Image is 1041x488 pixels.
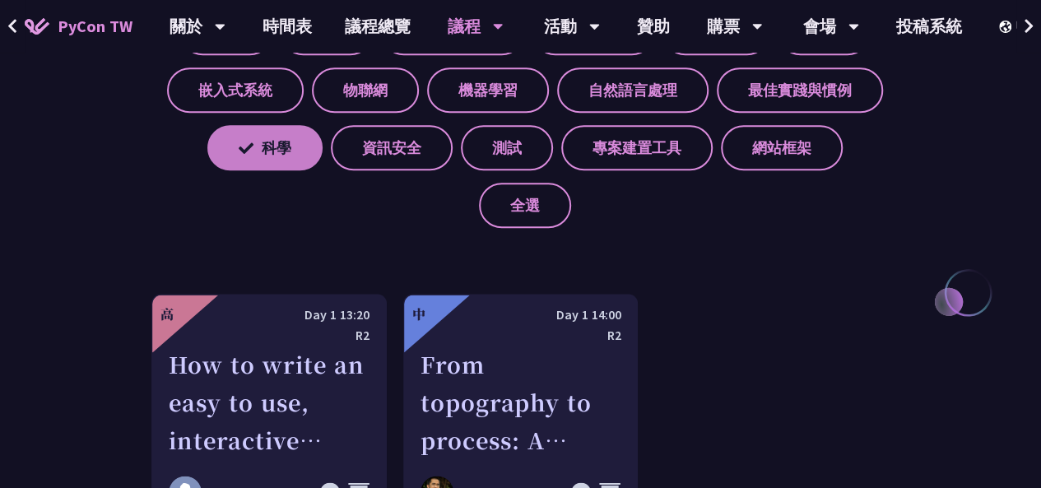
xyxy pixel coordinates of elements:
[25,18,49,35] img: Home icon of PyCon TW 2025
[479,183,571,228] label: 全選
[561,125,713,170] label: 專案建置工具
[169,346,369,459] div: How to write an easy to use, interactive physics/science/engineering simulator leveraging ctypes,...
[557,67,709,113] label: 自然語言處理
[461,125,553,170] label: 測試
[331,125,453,170] label: 資訊安全
[312,67,419,113] label: 物聯網
[207,125,323,170] label: 科學
[8,6,149,47] a: PyCon TW
[721,125,843,170] label: 網站框架
[169,325,369,346] div: R2
[58,14,132,39] span: PyCon TW
[427,67,549,113] label: 機器學習
[167,67,304,113] label: 嵌入式系統
[412,304,425,324] div: 中
[169,304,369,325] div: Day 1 13:20
[421,304,621,325] div: Day 1 14:00
[999,21,1015,33] img: Locale Icon
[421,346,621,459] div: From topography to process: A Python toolkit for landscape evolution analysis
[421,325,621,346] div: R2
[717,67,883,113] label: 最佳實踐與慣例
[160,304,174,324] div: 高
